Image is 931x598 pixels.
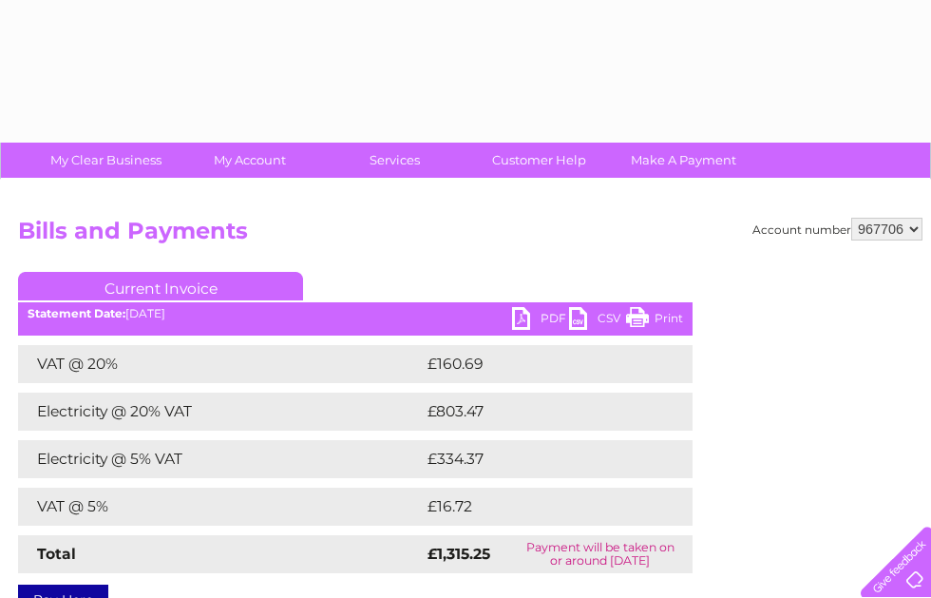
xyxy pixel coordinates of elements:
[28,306,125,320] b: Statement Date:
[18,307,693,320] div: [DATE]
[37,545,76,563] strong: Total
[18,488,423,526] td: VAT @ 5%
[626,307,683,335] a: Print
[18,393,423,431] td: Electricity @ 20% VAT
[18,218,922,254] h2: Bills and Payments
[427,545,490,563] strong: £1,315.25
[507,535,693,573] td: Payment will be taken on or around [DATE]
[605,143,762,178] a: Make A Payment
[752,218,922,241] div: Account number
[423,440,658,478] td: £334.37
[461,143,617,178] a: Customer Help
[172,143,329,178] a: My Account
[423,345,658,383] td: £160.69
[569,307,626,335] a: CSV
[28,143,184,178] a: My Clear Business
[512,307,569,335] a: PDF
[316,143,473,178] a: Services
[18,345,423,383] td: VAT @ 20%
[423,393,658,431] td: £803.47
[423,488,653,526] td: £16.72
[18,272,303,300] a: Current Invoice
[18,440,423,478] td: Electricity @ 5% VAT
